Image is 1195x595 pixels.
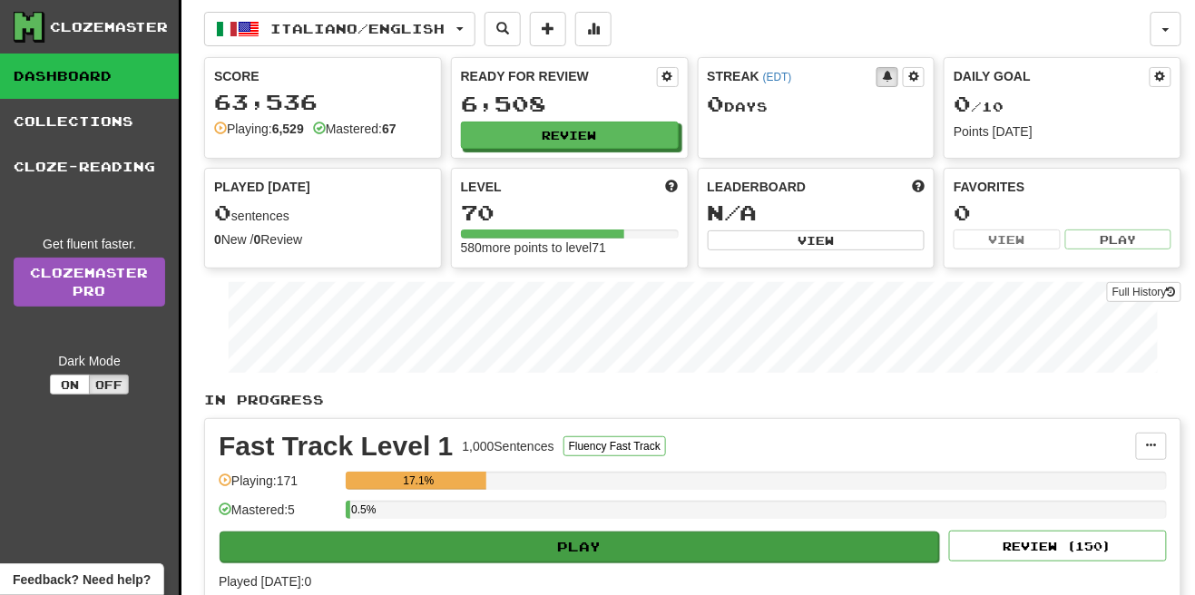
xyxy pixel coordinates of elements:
div: sentences [214,201,432,225]
button: Review (150) [949,531,1167,561]
div: Points [DATE] [954,122,1171,141]
button: Search sentences [485,12,521,46]
div: Mastered: 5 [219,501,337,531]
a: ClozemasterPro [14,258,165,307]
span: 0 [708,91,725,116]
div: 63,536 [214,91,432,113]
span: N/A [708,200,758,225]
div: Playing: 171 [219,472,337,502]
button: On [50,375,90,395]
div: Fast Track Level 1 [219,433,454,460]
div: Dark Mode [14,352,165,370]
span: Italiano / English [271,21,446,36]
span: 0 [954,91,971,116]
div: Ready for Review [461,67,657,85]
div: Streak [708,67,877,85]
span: This week in points, UTC [912,178,925,196]
strong: 6,529 [272,122,304,136]
strong: 67 [382,122,397,136]
strong: 0 [254,232,261,247]
button: Add sentence to collection [530,12,566,46]
span: Score more points to level up [666,178,679,196]
div: Clozemaster [50,18,168,36]
button: Fluency Fast Track [563,436,666,456]
button: Off [89,375,129,395]
div: 0 [954,201,1171,224]
button: Play [220,532,939,562]
span: Open feedback widget [13,571,151,589]
span: Played [DATE] [214,178,310,196]
div: 17.1% [351,472,486,490]
div: Favorites [954,178,1171,196]
button: View [954,229,1060,249]
div: 580 more points to level 71 [461,239,679,257]
span: Leaderboard [708,178,807,196]
a: (EDT) [763,71,792,83]
span: / 10 [954,99,1004,114]
span: 0 [214,200,231,225]
button: Play [1065,229,1171,249]
button: Review [461,122,679,149]
div: Get fluent faster. [14,235,165,253]
button: More stats [575,12,612,46]
button: Italiano/English [204,12,475,46]
button: Full History [1107,282,1181,302]
div: Score [214,67,432,85]
span: Level [461,178,502,196]
strong: 0 [214,232,221,247]
div: 1,000 Sentences [463,437,554,455]
p: In Progress [204,391,1181,409]
div: 70 [461,201,679,224]
div: Mastered: [313,120,397,138]
div: Playing: [214,120,304,138]
div: Day s [708,93,926,116]
div: New / Review [214,230,432,249]
div: Daily Goal [954,67,1150,87]
span: Played [DATE]: 0 [219,574,311,589]
div: 6,508 [461,93,679,115]
button: View [708,230,926,250]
